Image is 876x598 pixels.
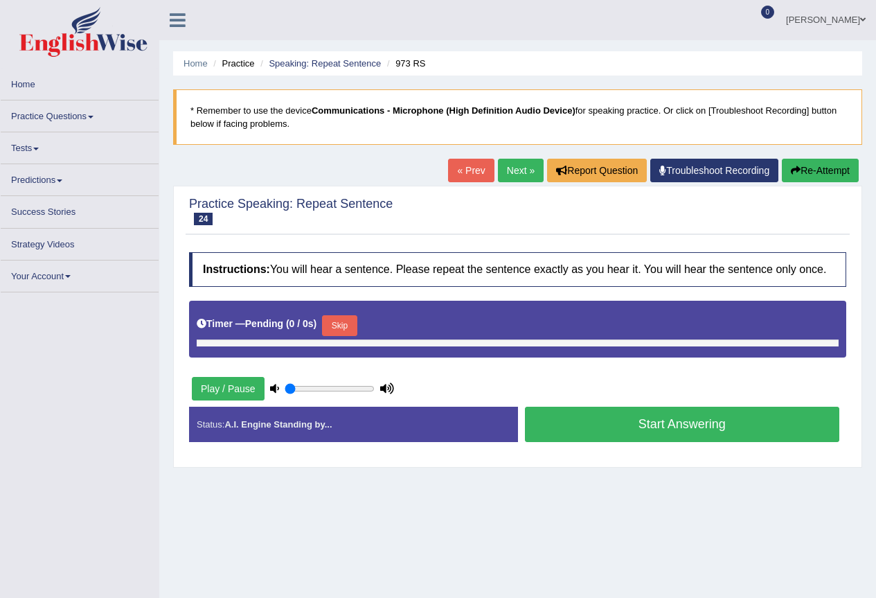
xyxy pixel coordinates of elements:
[761,6,775,19] span: 0
[525,407,840,442] button: Start Answering
[498,159,544,182] a: Next »
[1,164,159,191] a: Predictions
[210,57,254,70] li: Practice
[245,318,283,329] b: Pending
[312,105,575,116] b: Communications - Microphone (High Definition Audio Device)
[286,318,289,329] b: (
[224,419,332,430] strong: A.I. Engine Standing by...
[1,69,159,96] a: Home
[448,159,494,182] a: « Prev
[1,229,159,256] a: Strategy Videos
[1,196,159,223] a: Success Stories
[192,377,265,401] button: Play / Pause
[189,197,393,225] h2: Practice Speaking: Repeat Sentence
[1,132,159,159] a: Tests
[650,159,778,182] a: Troubleshoot Recording
[289,318,314,329] b: 0 / 0s
[197,319,316,329] h5: Timer —
[547,159,647,182] button: Report Question
[189,407,518,442] div: Status:
[203,263,270,275] b: Instructions:
[1,261,159,288] a: Your Account
[189,252,846,287] h4: You will hear a sentence. Please repeat the sentence exactly as you hear it. You will hear the se...
[269,58,381,69] a: Speaking: Repeat Sentence
[173,89,862,145] blockquote: * Remember to use the device for speaking practice. Or click on [Troubleshoot Recording] button b...
[194,213,213,225] span: 24
[184,58,208,69] a: Home
[782,159,859,182] button: Re-Attempt
[314,318,317,329] b: )
[384,57,426,70] li: 973 RS
[322,315,357,336] button: Skip
[1,100,159,127] a: Practice Questions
